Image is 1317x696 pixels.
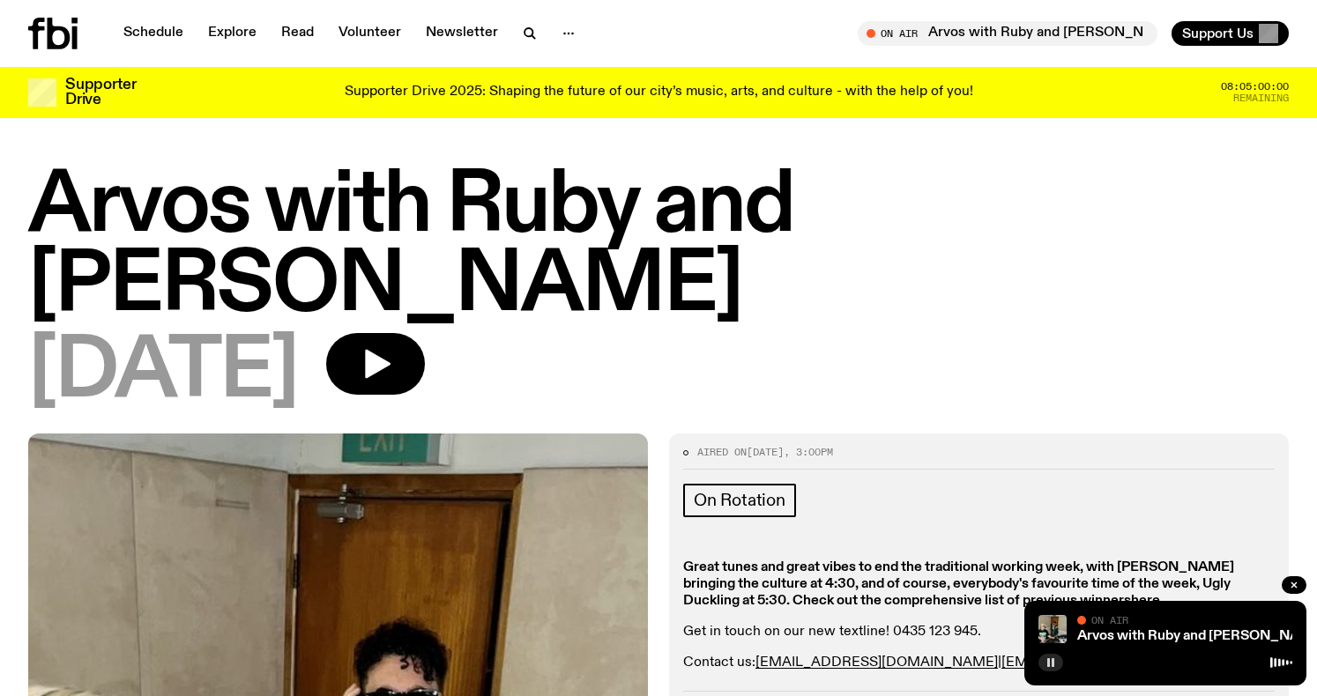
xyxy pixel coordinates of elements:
[697,445,747,459] span: Aired on
[683,484,796,517] a: On Rotation
[328,21,412,46] a: Volunteer
[683,624,1275,640] p: Get in touch on our new textline! 0435 123 945.
[1172,21,1289,46] button: Support Us
[271,21,324,46] a: Read
[755,655,998,670] a: [EMAIL_ADDRESS][DOMAIN_NAME]
[683,560,1234,608] strong: Great tunes and great vibes to end the traditional working week, with [PERSON_NAME] bringing the ...
[747,445,784,459] span: [DATE]
[1182,26,1254,41] span: Support Us
[1131,594,1160,608] a: here
[28,167,1289,326] h1: Arvos with Ruby and [PERSON_NAME]
[345,85,973,100] p: Supporter Drive 2025: Shaping the future of our city’s music, arts, and culture - with the help o...
[113,21,194,46] a: Schedule
[683,655,1275,671] p: Contact us: |
[1221,82,1289,92] span: 08:05:00:00
[1038,615,1067,643] img: Ruby wears a Collarbones t shirt and pretends to play the DJ decks, Al sings into a pringles can....
[1001,655,1244,670] a: [EMAIL_ADDRESS][DOMAIN_NAME]
[1233,93,1289,103] span: Remaining
[694,491,785,510] span: On Rotation
[197,21,267,46] a: Explore
[784,445,833,459] span: , 3:00pm
[65,78,136,107] h3: Supporter Drive
[28,333,298,412] span: [DATE]
[1160,594,1164,608] strong: .
[1091,614,1128,626] span: On Air
[415,21,509,46] a: Newsletter
[858,21,1157,46] button: On AirArvos with Ruby and [PERSON_NAME]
